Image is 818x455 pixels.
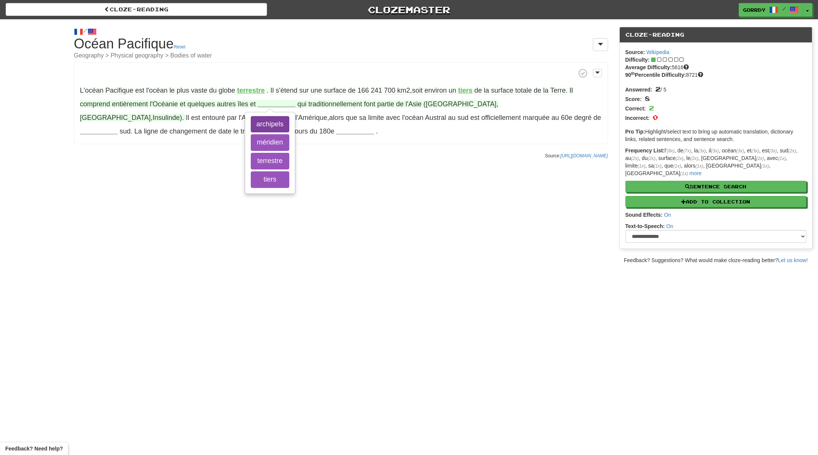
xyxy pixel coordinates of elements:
[191,87,207,95] span: vaste
[105,87,133,95] span: Pacifique
[250,100,256,108] span: et
[170,127,207,135] span: changement
[625,212,663,218] strong: Sound Effects:
[625,72,686,78] strong: 90 Percentile Difficulty:
[298,100,307,108] span: qui
[251,153,289,169] button: terrestre
[625,147,807,177] p: l' , de , la , il , océan , et , est , sud , au , du , surface , le , [GEOGRAPHIC_DATA] , avec , ...
[545,153,608,158] small: Source:
[412,87,423,95] span: soit
[645,94,650,102] span: 8
[74,53,608,59] small: Geography > Physical geography > Bodies of water
[336,127,374,135] strong: __________
[625,96,642,102] strong: Score:
[209,87,217,95] span: du
[364,100,375,108] span: font
[625,148,665,154] strong: Frequency List:
[751,148,759,154] em: (3x)
[150,100,178,108] span: l'Océanie
[515,87,532,95] span: totale
[619,256,813,264] div: Feedback? Suggestions? What would make cloze-reading better?
[187,100,215,108] span: quelques
[368,114,384,121] span: limite
[647,49,670,55] a: Wikipedia
[233,127,239,135] span: le
[80,100,110,108] span: comprend
[570,87,573,94] span: Il
[406,100,421,108] span: l'Asie
[449,87,456,95] span: un
[458,87,472,94] strong: tiers
[238,100,248,108] span: îles
[180,100,185,108] span: et
[80,100,499,121] span: , , .
[329,114,344,121] span: alors
[736,148,744,154] em: (3x)
[144,127,158,135] span: ligne
[177,87,189,95] span: plus
[534,87,541,95] span: de
[649,104,654,112] span: 2
[384,87,395,95] span: 700
[120,127,131,135] span: sud
[295,114,327,121] span: l'Amérique
[625,115,650,121] strong: Incorrect:
[761,163,769,169] em: (1x)
[782,6,786,11] span: /
[219,87,235,95] span: globe
[550,87,566,95] span: Terre
[80,114,151,121] span: [GEOGRAPHIC_DATA]
[241,127,265,135] span: traverse
[209,127,216,135] span: de
[186,114,189,121] span: Il
[769,148,776,154] em: (3x)
[683,148,691,154] em: (7x)
[310,127,317,135] span: du
[324,87,346,95] span: surface
[74,36,608,59] h1: Océan Pacifique
[134,127,142,135] span: La
[491,87,513,95] span: surface
[711,148,719,154] em: (3x)
[170,87,175,95] span: le
[270,87,458,95] span: ,
[227,114,237,121] span: par
[625,106,646,112] strong: Correct:
[695,163,703,169] em: (1x)
[637,163,645,169] em: (1x)
[676,156,683,161] em: (2x)
[80,127,118,135] strong: __________
[186,114,601,121] span: , ,
[474,87,482,95] span: de
[202,114,225,121] span: entouré
[654,163,661,169] em: (1x)
[523,114,549,121] span: marquée
[424,87,447,95] span: environ
[631,156,639,161] em: (2x)
[386,114,400,121] span: avec
[346,114,357,121] span: que
[655,85,661,93] span: 2
[666,223,673,229] a: On
[664,212,671,218] a: On
[625,196,807,207] button: Add to Collection
[397,87,410,95] span: km2
[625,49,645,55] strong: Source:
[698,148,706,154] em: (3x)
[191,114,200,121] span: est
[631,71,635,76] sup: th
[359,114,366,121] span: sa
[778,156,786,161] em: (1x)
[276,87,297,95] span: s'étend
[239,114,255,121] span: l'Asie
[135,87,144,95] span: est
[251,171,289,188] button: tiers
[377,100,394,108] span: partie
[739,3,803,17] a: Gorrdy /
[448,114,455,121] span: au
[625,223,665,229] strong: Text-to-Speech:
[653,113,658,121] span: 0
[319,127,334,135] span: 180e
[299,87,309,95] span: sur
[625,71,807,79] div: 8721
